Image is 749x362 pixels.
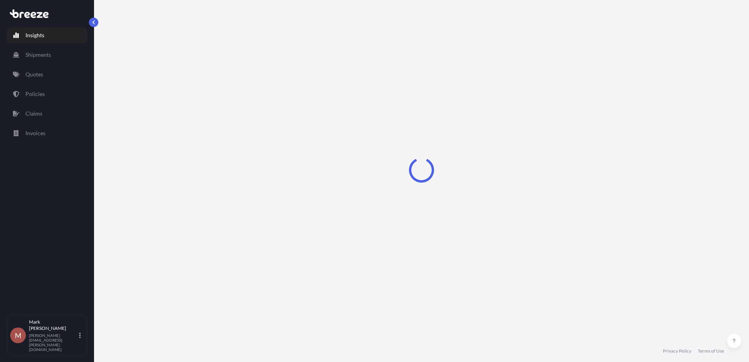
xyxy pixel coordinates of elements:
a: Shipments [7,47,87,63]
a: Quotes [7,67,87,82]
p: Invoices [25,129,45,137]
p: Mark [PERSON_NAME] [29,319,78,331]
p: Shipments [25,51,51,59]
p: Claims [25,110,42,118]
span: M [15,331,22,339]
a: Terms of Use [698,348,724,354]
p: Policies [25,90,45,98]
a: Claims [7,106,87,121]
p: [PERSON_NAME][EMAIL_ADDRESS][PERSON_NAME][DOMAIN_NAME] [29,333,78,352]
p: Insights [25,31,44,39]
a: Invoices [7,125,87,141]
a: Policies [7,86,87,102]
a: Privacy Policy [663,348,691,354]
p: Quotes [25,71,43,78]
a: Insights [7,27,87,43]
